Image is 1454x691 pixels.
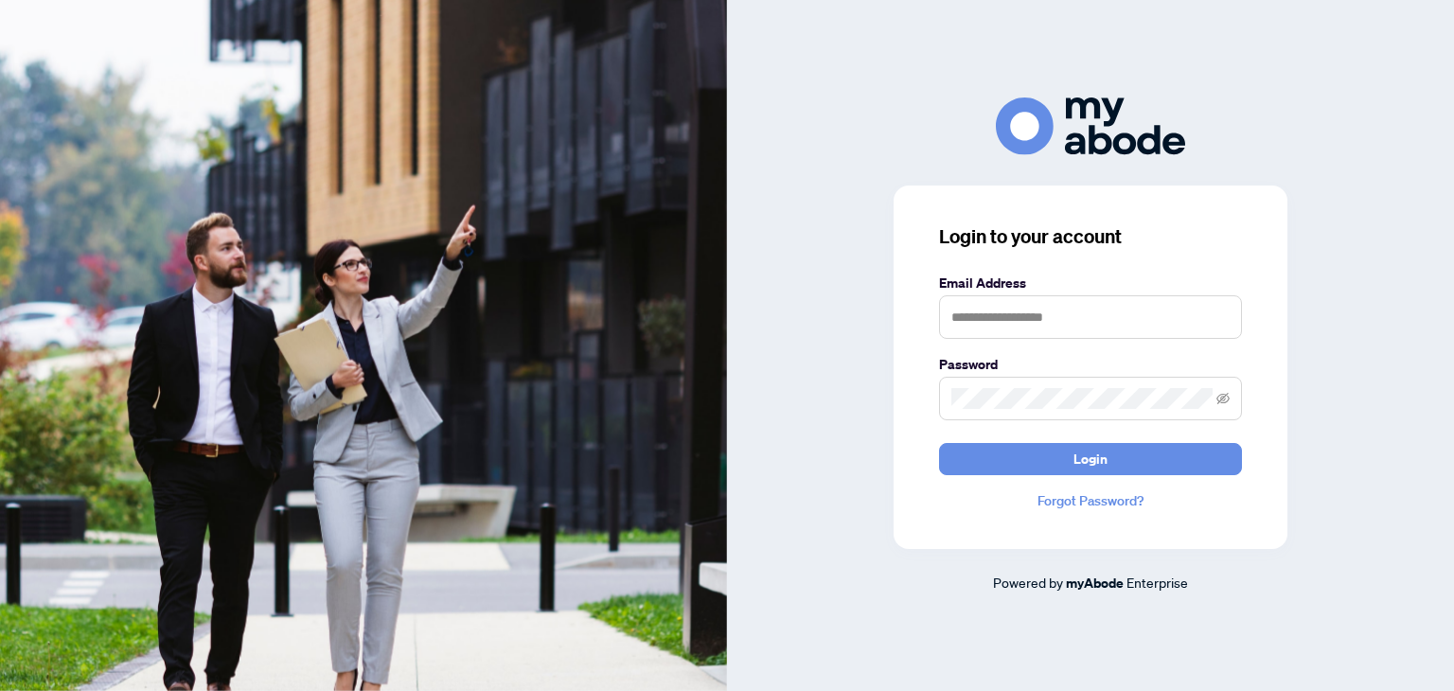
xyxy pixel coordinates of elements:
span: Login [1073,444,1108,474]
img: ma-logo [996,97,1185,155]
label: Password [939,354,1242,375]
h3: Login to your account [939,223,1242,250]
a: myAbode [1066,573,1124,594]
span: Enterprise [1126,574,1188,591]
span: Powered by [993,574,1063,591]
span: eye-invisible [1216,392,1230,405]
button: Login [939,443,1242,475]
label: Email Address [939,273,1242,293]
a: Forgot Password? [939,490,1242,511]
